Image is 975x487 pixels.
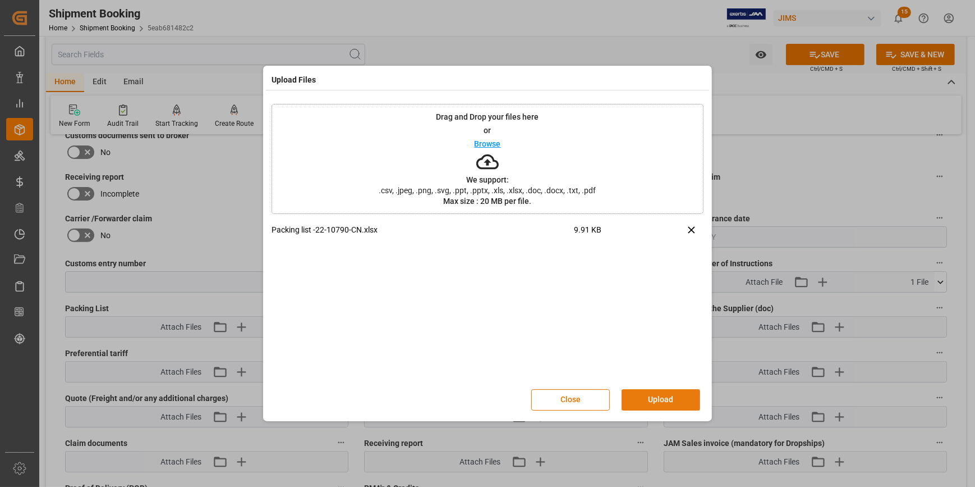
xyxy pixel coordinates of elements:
h4: Upload Files [272,74,316,86]
div: Drag and Drop your files hereorBrowseWe support:.csv, .jpeg, .png, .svg, .ppt, .pptx, .xls, .xlsx... [272,104,703,214]
p: Drag and Drop your files here [436,113,539,121]
p: or [484,126,491,134]
span: 9.91 KB [574,224,650,244]
p: Packing list -22-10790-CN.xlsx [272,224,574,236]
button: Close [531,389,610,411]
p: Browse [475,140,501,148]
p: We support: [466,176,509,184]
button: Upload [622,389,700,411]
p: Max size : 20 MB per file. [444,197,532,205]
span: .csv, .jpeg, .png, .svg, .ppt, .pptx, .xls, .xlsx, .doc, .docx, .txt, .pdf [372,186,604,194]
